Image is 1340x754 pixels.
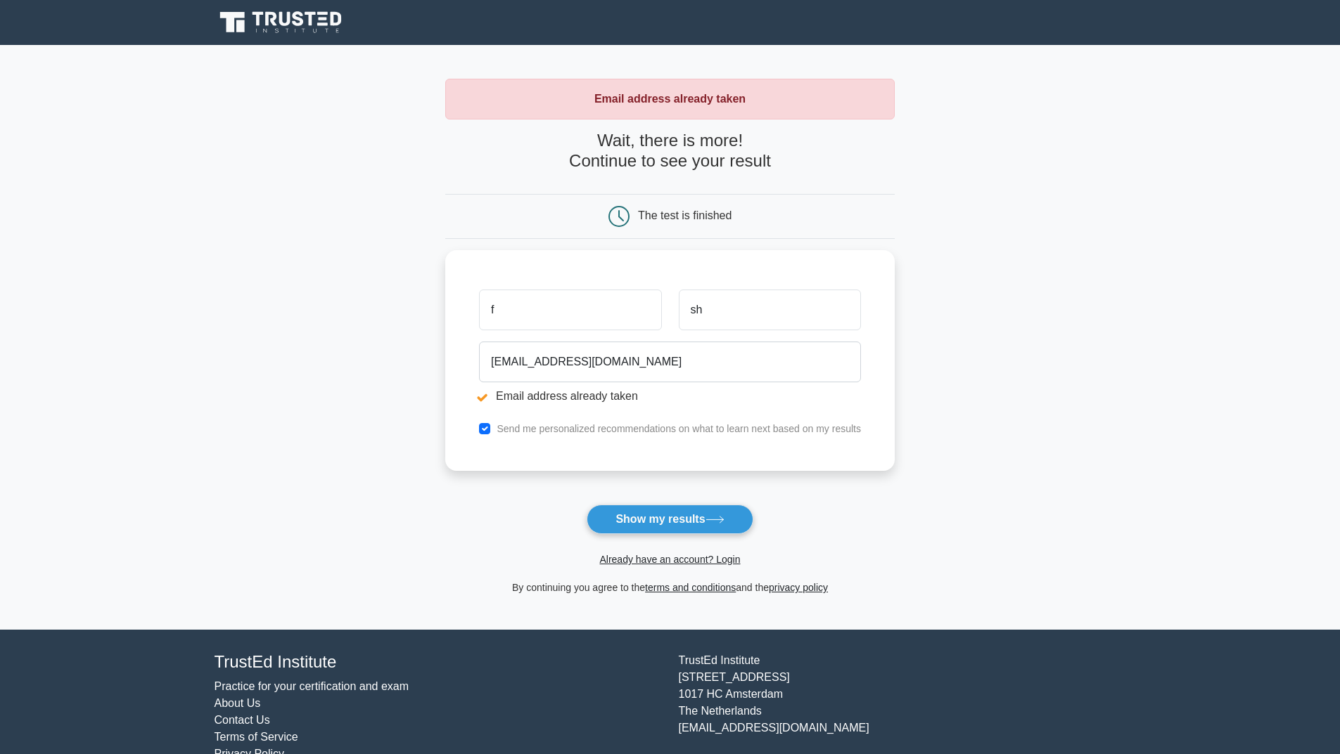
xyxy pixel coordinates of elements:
a: Already have an account? Login [599,554,740,565]
button: Show my results [587,505,753,534]
a: Terms of Service [215,731,298,743]
div: The test is finished [638,209,732,221]
a: About Us [215,697,261,709]
a: Practice for your certification and exam [215,680,409,692]
h4: Wait, there is more! Continue to see your result [445,131,895,171]
label: Send me personalized recommendations on what to learn next based on my results [497,423,861,434]
a: Contact Us [215,714,270,726]
input: First name [479,290,661,330]
li: Email address already taken [479,388,861,405]
input: Last name [679,290,861,330]
h4: TrustEd Institute [215,652,662,672]
strong: Email address already taken [594,93,746,105]
div: By continuing you agree to the and the [437,579,903,596]
a: terms and conditions [645,582,736,593]
input: Email [479,342,861,382]
a: privacy policy [769,582,828,593]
